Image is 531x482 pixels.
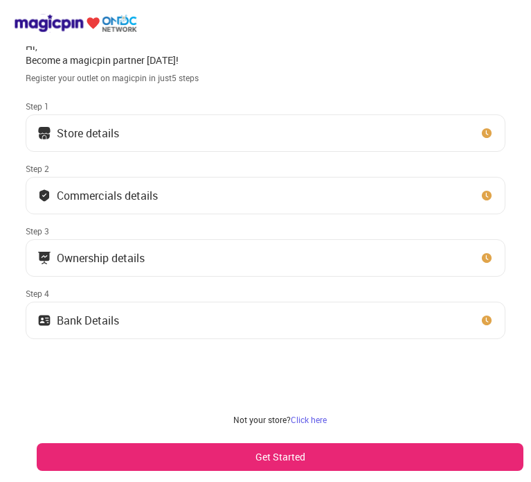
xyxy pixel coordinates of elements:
[37,189,51,203] img: bank_details_tick.fdc3558c.svg
[26,72,505,84] div: Register your outlet on magicpin in just 5 steps
[26,163,505,174] div: Step 2
[480,126,494,140] img: clock_icon_new.67dbf243.svg
[26,177,505,214] button: Commercials details
[233,414,291,425] span: Not your store?
[480,313,494,327] img: clock_icon_new.67dbf243.svg
[480,189,494,203] img: clock_icon_new.67dbf243.svg
[37,313,51,327] img: ownership_icon.37569ceb.svg
[57,255,145,261] div: Ownership details
[57,130,119,137] div: Store details
[26,288,505,299] div: Step 4
[26,114,505,152] button: Store details
[480,251,494,265] img: clock_icon_new.67dbf243.svg
[26,225,505,236] div: Step 3
[57,192,158,199] div: Commercials details
[37,251,51,265] img: commercials_icon.983f7837.svg
[37,443,523,471] button: Get Started
[14,14,137,33] img: ondc-logo-new-small.8a59708e.svg
[37,126,51,140] img: storeIcon.9b1f7264.svg
[26,40,505,67] div: Hi, Become a magicpin partner [DATE]!
[57,317,119,324] div: Bank Details
[26,302,505,339] button: Bank Details
[26,101,505,112] div: Step 1
[26,239,505,277] button: Ownership details
[291,414,327,425] a: Click here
